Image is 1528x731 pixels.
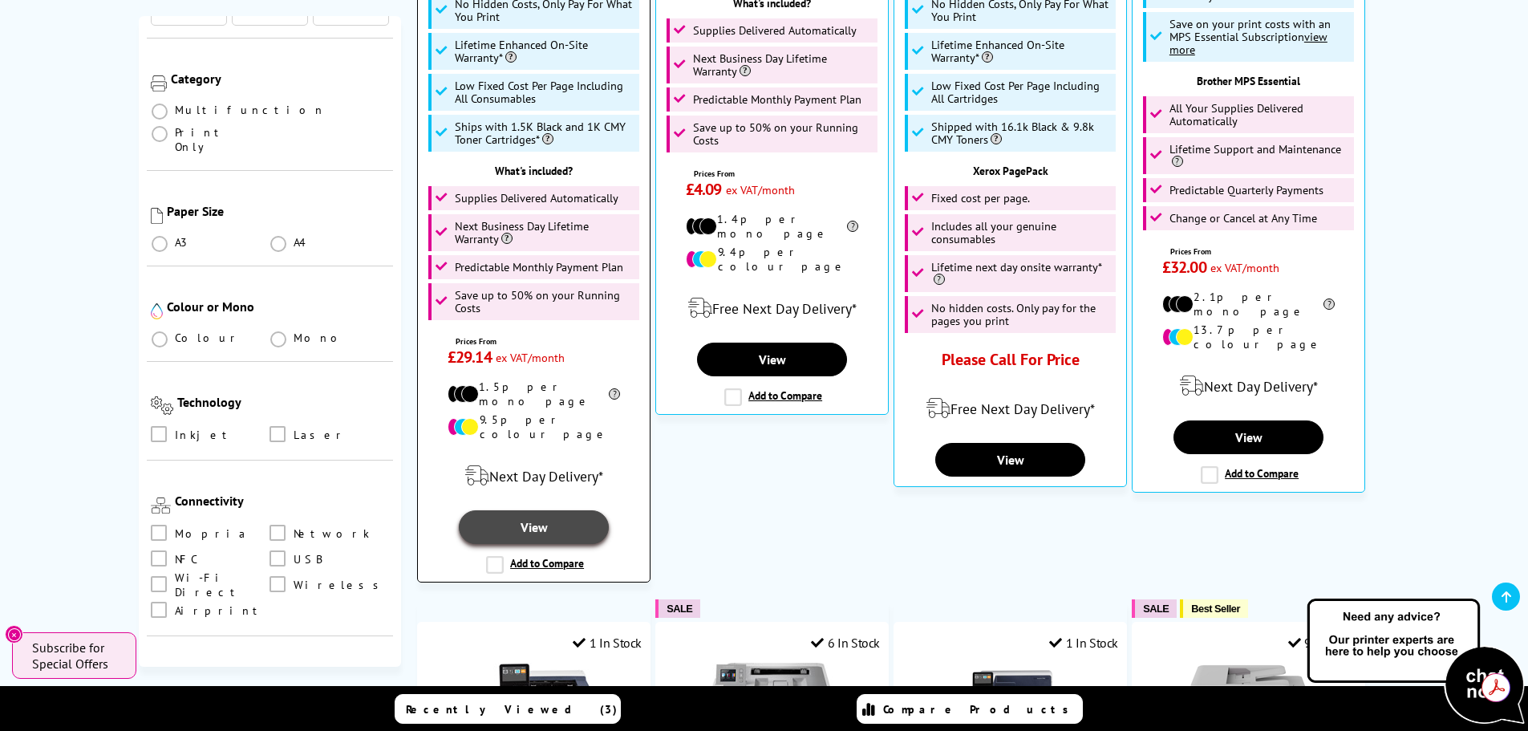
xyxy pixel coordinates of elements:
[1143,603,1169,615] span: SALE
[931,220,1113,246] span: Includes all your genuine consumables
[175,525,248,542] span: Mopria
[573,635,642,651] div: 1 In Stock
[151,208,163,224] img: Paper Size
[1191,603,1240,615] span: Best Seller
[1169,29,1327,57] u: view more
[693,52,874,78] span: Next Business Day Lifetime Warranty
[1132,599,1177,618] button: SALE
[1303,596,1528,728] img: Open Live Chat window
[1141,363,1356,408] div: modal_delivery
[294,576,387,594] span: Wireless
[931,39,1113,64] span: Lifetime Enhanced On-Site Warranty*
[693,121,874,147] span: Save up to 50% on your Running Costs
[426,164,642,178] div: What's included?
[294,550,322,568] span: USB
[1162,323,1335,351] li: 13.7p per colour page
[1180,599,1248,618] button: Best Seller
[175,493,390,509] div: Connectivity
[5,625,23,644] button: Close
[1201,466,1299,484] label: Add to Compare
[1210,260,1279,275] span: ex VAT/month
[167,298,390,315] div: Colour or Mono
[448,347,492,368] span: £29.14
[294,235,308,250] span: A4
[294,525,370,542] span: Network
[167,203,390,219] div: Paper Size
[151,497,171,514] img: Connectivity
[448,412,620,441] li: 9.5p per colour page
[1049,635,1118,651] div: 1 In Stock
[294,426,347,444] span: Laser
[175,331,241,345] span: Colour
[726,182,795,197] span: ex VAT/month
[455,39,636,64] span: Lifetime Enhanced On-Site Warranty*
[1141,74,1356,88] div: Brother MPS Essential
[1169,16,1331,57] span: Save on your print costs with an MPS Essential Subscription
[406,702,618,717] span: Recently Viewed (3)
[448,380,620,408] li: 1.5p per mono page
[931,261,1113,286] span: Lifetime next day onsite warranty*
[724,388,822,406] label: Add to Compare
[686,179,722,200] span: £4.09
[455,192,618,205] span: Supplies Delivered Automatically
[664,286,880,331] div: modal_delivery
[171,71,390,87] div: Category
[931,302,1113,327] span: No hidden costs. Only pay for the pages you print
[667,603,692,615] span: SALE
[426,453,642,498] div: modal_delivery
[1170,246,1335,257] span: Prices From
[935,443,1084,477] a: View
[686,212,858,241] li: 1.4p per mono page
[455,261,623,274] span: Predictable Monthly Payment Plan
[455,120,636,146] span: Ships with 1.5K Black and 1K CMY Toner Cartridges*
[694,169,858,179] span: Prices From
[1162,257,1206,278] span: £32.00
[902,164,1118,178] div: Xerox PagePack
[151,303,163,319] img: Colour or Mono
[1169,212,1317,225] span: Change or Cancel at Any Time
[459,510,608,544] a: View
[1288,635,1357,651] div: 9 In Stock
[931,79,1113,105] span: Low Fixed Cost Per Page Including All Cartridges
[455,220,636,246] span: Next Business Day Lifetime Warranty
[32,640,120,672] span: Subscribe for Special Offers
[455,289,636,315] span: Save up to 50% on your Running Costs
[456,336,620,347] span: Prices From
[811,635,880,651] div: 6 In Stock
[175,235,189,250] span: A3
[294,331,347,345] span: Mono
[175,602,265,619] span: Airprint
[177,394,389,410] div: Technology
[924,349,1096,378] div: Please Call For Price
[486,556,584,574] label: Add to Compare
[175,550,197,568] span: NFC
[1169,102,1351,128] span: All Your Supplies Delivered Automatically
[395,694,621,724] a: Recently Viewed (3)
[857,694,1083,724] a: Compare Products
[697,343,846,376] a: View
[1169,143,1351,169] span: Lifetime Support and Maintenance
[1169,184,1323,197] span: Predictable Quarterly Payments
[151,396,174,415] img: Technology
[693,93,861,106] span: Predictable Monthly Payment Plan
[1162,290,1335,319] li: 2.1p per mono page
[902,386,1118,431] div: modal_delivery
[151,75,167,91] img: Category
[455,79,636,105] span: Low Fixed Cost Per Page Including All Consumables
[931,192,1030,205] span: Fixed cost per page.
[175,426,234,444] span: Inkjet
[496,350,565,365] span: ex VAT/month
[693,24,857,37] span: Supplies Delivered Automatically
[883,702,1077,717] span: Compare Products
[175,125,270,154] span: Print Only
[175,576,270,594] span: Wi-Fi Direct
[175,103,326,117] span: Multifunction
[931,120,1113,146] span: Shipped with 16.1k Black & 9.8k CMY Toners
[1173,420,1323,454] a: View
[686,245,858,274] li: 9.4p per colour page
[655,599,700,618] button: SALE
